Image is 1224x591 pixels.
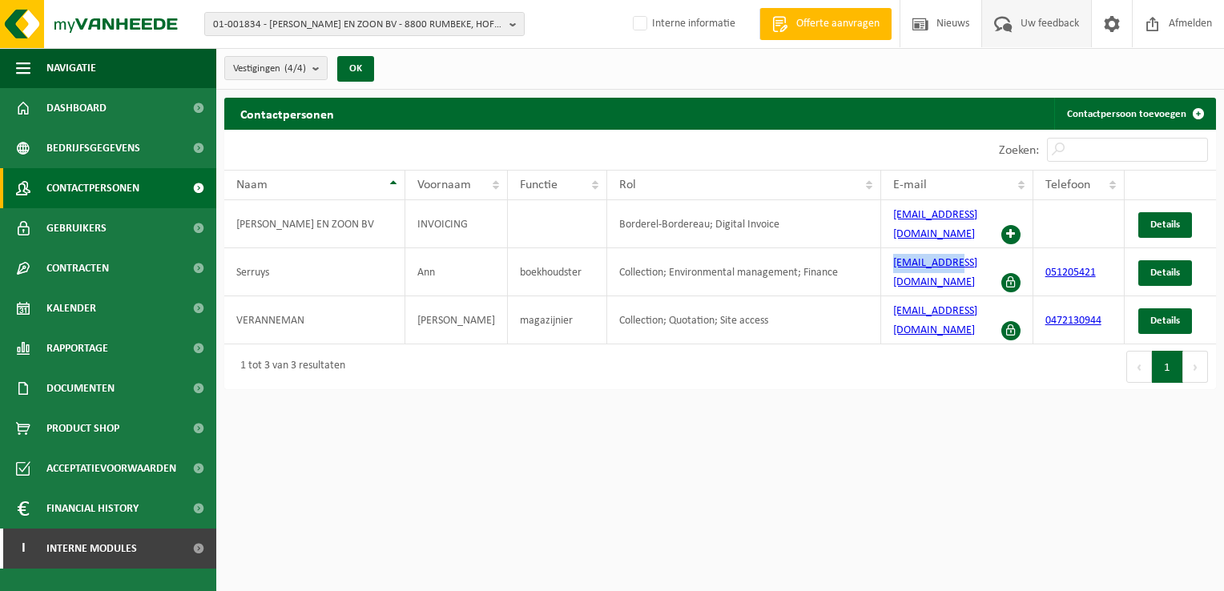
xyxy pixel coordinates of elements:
[520,179,558,191] span: Functie
[46,48,96,88] span: Navigatie
[46,448,176,488] span: Acceptatievoorwaarden
[46,248,109,288] span: Contracten
[508,296,607,344] td: magazijnier
[893,305,977,336] a: [EMAIL_ADDRESS][DOMAIN_NAME]
[1126,351,1152,383] button: Previous
[893,257,977,288] a: [EMAIL_ADDRESS][DOMAIN_NAME]
[236,179,268,191] span: Naam
[792,16,884,32] span: Offerte aanvragen
[405,200,508,248] td: INVOICING
[405,296,508,344] td: [PERSON_NAME]
[1152,351,1183,383] button: 1
[46,288,96,328] span: Kalender
[46,328,108,368] span: Rapportage
[46,128,140,168] span: Bedrijfsgegevens
[1150,219,1180,230] span: Details
[1138,260,1192,286] a: Details
[1045,267,1096,279] a: 051205421
[224,200,405,248] td: [PERSON_NAME] EN ZOON BV
[759,8,892,40] a: Offerte aanvragen
[1183,351,1208,383] button: Next
[233,57,306,81] span: Vestigingen
[405,248,508,296] td: Ann
[46,368,115,408] span: Documenten
[224,296,405,344] td: VERANNEMAN
[46,408,119,448] span: Product Shop
[1054,98,1214,130] a: Contactpersoon toevoegen
[204,12,525,36] button: 01-001834 - [PERSON_NAME] EN ZOON BV - 8800 RUMBEKE, HOF TER WEZE 24
[893,179,927,191] span: E-mail
[508,248,607,296] td: boekhoudster
[1150,316,1180,326] span: Details
[1150,267,1180,278] span: Details
[46,168,139,208] span: Contactpersonen
[417,179,471,191] span: Voornaam
[213,13,503,37] span: 01-001834 - [PERSON_NAME] EN ZOON BV - 8800 RUMBEKE, HOF TER WEZE 24
[1045,179,1090,191] span: Telefoon
[607,248,881,296] td: Collection; Environmental management; Finance
[619,179,636,191] span: Rol
[46,88,107,128] span: Dashboard
[999,144,1039,157] label: Zoeken:
[46,529,137,569] span: Interne modules
[46,488,139,529] span: Financial History
[630,12,735,36] label: Interne informatie
[284,63,306,74] count: (4/4)
[46,208,107,248] span: Gebruikers
[224,98,350,129] h2: Contactpersonen
[337,56,374,82] button: OK
[607,200,881,248] td: Borderel-Bordereau; Digital Invoice
[224,56,328,80] button: Vestigingen(4/4)
[232,352,345,381] div: 1 tot 3 van 3 resultaten
[16,529,30,569] span: I
[224,248,405,296] td: Serruys
[1045,315,1101,327] a: 0472130944
[1138,212,1192,238] a: Details
[893,209,977,240] a: [EMAIL_ADDRESS][DOMAIN_NAME]
[1138,308,1192,334] a: Details
[607,296,881,344] td: Collection; Quotation; Site access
